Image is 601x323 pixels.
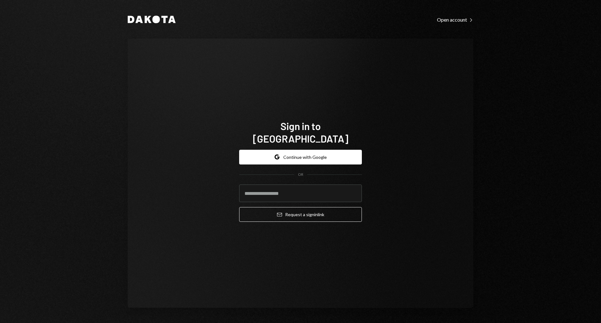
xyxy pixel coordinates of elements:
a: Open account [437,16,473,23]
div: Open account [437,17,473,23]
h1: Sign in to [GEOGRAPHIC_DATA] [239,120,362,145]
div: OR [298,172,303,177]
button: Continue with Google [239,150,362,164]
button: Request a signinlink [239,207,362,222]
